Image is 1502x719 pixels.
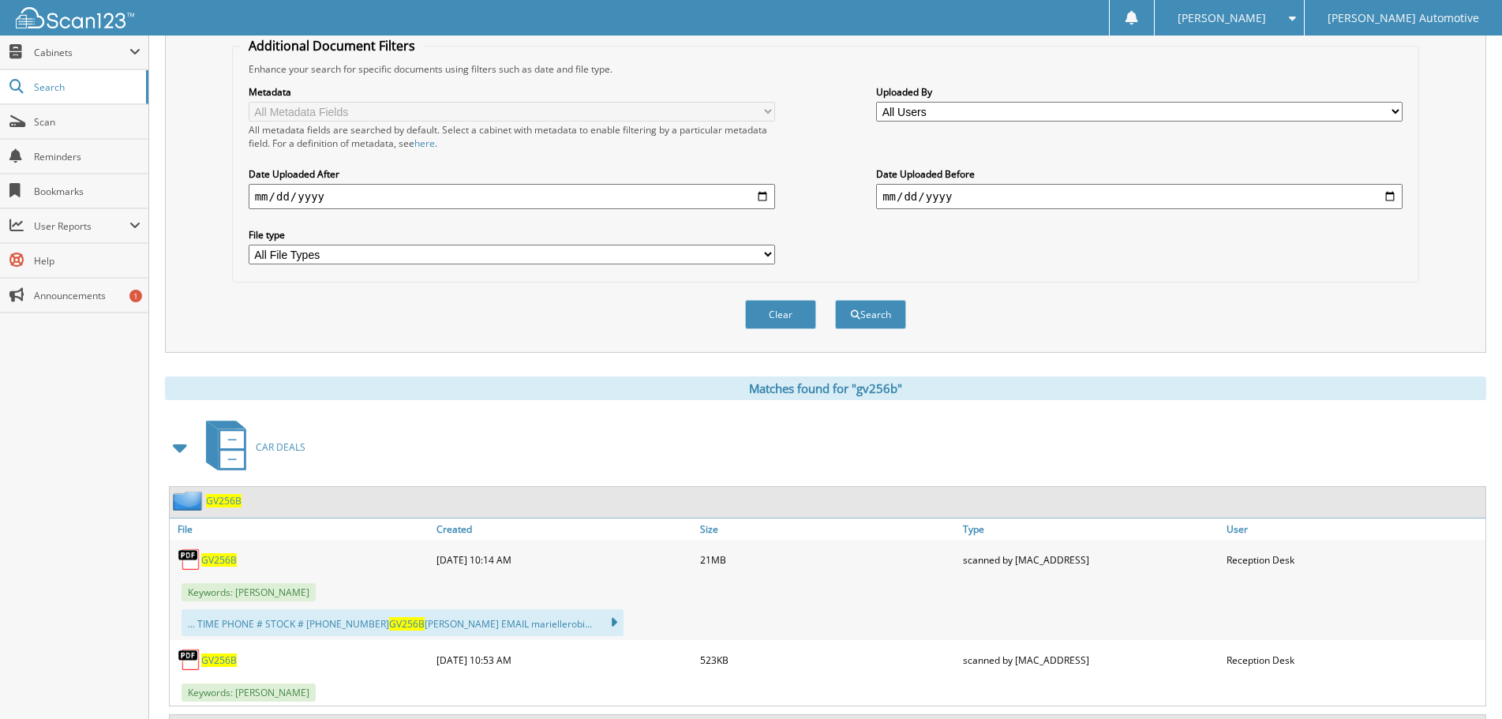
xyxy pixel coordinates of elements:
[16,7,134,28] img: scan123-logo-white.svg
[1423,643,1502,719] iframe: Chat Widget
[34,115,140,129] span: Scan
[249,85,775,99] label: Metadata
[182,609,624,636] div: ... TIME PHONE # STOCK # [PHONE_NUMBER] [PERSON_NAME] EMAIL mariellerobi...
[1328,13,1479,23] span: [PERSON_NAME] Automotive
[745,300,816,329] button: Clear
[129,290,142,302] div: 1
[249,184,775,209] input: start
[696,519,959,540] a: Size
[696,544,959,575] div: 21MB
[959,544,1222,575] div: scanned by [MAC_ADDRESS]
[34,254,140,268] span: Help
[389,617,425,631] span: GV256B
[34,219,129,233] span: User Reports
[249,167,775,181] label: Date Uploaded After
[1223,544,1485,575] div: Reception Desk
[34,150,140,163] span: Reminders
[876,184,1403,209] input: end
[433,544,695,575] div: [DATE] 10:14 AM
[835,300,906,329] button: Search
[201,653,237,667] a: GV256B
[201,553,237,567] a: GV256B
[959,519,1222,540] a: Type
[170,519,433,540] a: File
[178,648,201,672] img: PDF.png
[876,85,1403,99] label: Uploaded By
[433,519,695,540] a: Created
[34,81,138,94] span: Search
[165,376,1486,400] div: Matches found for "gv256b"
[1178,13,1266,23] span: [PERSON_NAME]
[34,289,140,302] span: Announcements
[249,123,775,150] div: All metadata fields are searched by default. Select a cabinet with metadata to enable filtering b...
[1223,519,1485,540] a: User
[241,62,1411,76] div: Enhance your search for specific documents using filters such as date and file type.
[197,416,305,478] a: CAR DEALS
[256,440,305,454] span: CAR DEALS
[696,644,959,676] div: 523KB
[34,185,140,198] span: Bookmarks
[249,228,775,242] label: File type
[414,137,435,150] a: here
[1223,644,1485,676] div: Reception Desk
[34,46,129,59] span: Cabinets
[173,491,206,511] img: folder2.png
[206,494,242,507] a: GV256B
[876,167,1403,181] label: Date Uploaded Before
[241,37,423,54] legend: Additional Document Filters
[178,548,201,571] img: PDF.png
[182,583,316,601] span: Keywords: [PERSON_NAME]
[182,683,316,702] span: Keywords: [PERSON_NAME]
[433,644,695,676] div: [DATE] 10:53 AM
[959,644,1222,676] div: scanned by [MAC_ADDRESS]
